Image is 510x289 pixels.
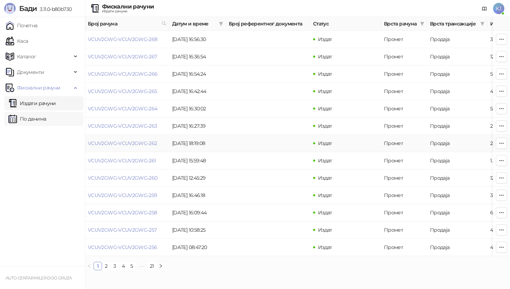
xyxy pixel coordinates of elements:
span: Издат [318,175,332,181]
span: right [159,264,163,268]
td: Промет [381,117,427,135]
td: VCUV2GWG-VCUV2GWG-257 [85,221,169,239]
th: Врста рачуна [381,17,427,31]
img: Logo [4,3,16,14]
span: Издат [318,88,332,94]
span: filter [479,18,486,29]
td: Продаја [427,117,487,135]
td: VCUV2GWG-VCUV2GWG-263 [85,117,169,135]
td: Промет [381,65,427,83]
a: VCUV2GWG-VCUV2GWG-261 [88,157,156,164]
td: Продаја [427,187,487,204]
div: Издати рачуни [102,10,154,13]
a: VCUV2GWG-VCUV2GWG-268 [88,36,158,42]
span: Издат [318,192,332,198]
td: [DATE] 16:36:54 [169,48,226,65]
a: VCUV2GWG-VCUV2GWG-265 [88,88,157,94]
span: Издат [318,140,332,146]
td: Продаја [427,135,487,152]
td: [DATE] 16:30:02 [169,100,226,117]
td: Продаја [427,31,487,48]
td: [DATE] 18:19:08 [169,135,226,152]
td: VCUV2GWG-VCUV2GWG-265 [85,83,169,100]
td: Промет [381,169,427,187]
th: Број рачуна [85,17,169,31]
a: Документација [479,3,490,14]
li: Следећих 5 Страна [136,262,147,270]
a: 3 [111,262,119,270]
a: 4 [119,262,127,270]
li: 1 [93,262,102,270]
td: Продаја [427,169,487,187]
a: Почетна [6,18,38,33]
span: Бади [19,4,37,13]
td: VCUV2GWG-VCUV2GWG-262 [85,135,169,152]
span: Број рачуна [88,20,159,28]
span: Издат [318,123,332,129]
td: Продаја [427,83,487,100]
span: Документи [17,65,44,79]
a: VCUV2GWG-VCUV2GWG-264 [88,105,158,112]
span: filter [480,22,484,26]
td: Продаја [427,65,487,83]
td: Продаја [427,48,487,65]
span: Издат [318,105,332,112]
span: Издат [318,36,332,42]
td: Промет [381,31,427,48]
td: VCUV2GWG-VCUV2GWG-268 [85,31,169,48]
td: [DATE] 12:45:29 [169,169,226,187]
td: [DATE] 16:54:24 [169,65,226,83]
a: VCUV2GWG-VCUV2GWG-260 [88,175,158,181]
a: VCUV2GWG-VCUV2GWG-262 [88,140,157,146]
td: [DATE] 16:46:18 [169,187,226,204]
div: Фискални рачуни [102,4,154,10]
li: Следећа страна [157,262,165,270]
td: VCUV2GWG-VCUV2GWG-256 [85,239,169,256]
li: 3 [110,262,119,270]
a: VCUV2GWG-VCUV2GWG-256 [88,244,157,250]
a: VCUV2GWG-VCUV2GWG-266 [88,71,158,77]
td: [DATE] 08:47:20 [169,239,226,256]
span: Издат [318,71,332,77]
td: Продаја [427,239,487,256]
a: 1 [94,262,102,270]
td: Промет [381,204,427,221]
td: Промет [381,187,427,204]
a: 21 [148,262,156,270]
td: Продаја [427,152,487,169]
a: 2 [102,262,110,270]
td: [DATE] 15:59:48 [169,152,226,169]
span: Издат [318,227,332,233]
button: left [85,262,93,270]
a: VCUV2GWG-VCUV2GWG-259 [88,192,157,198]
span: Фискални рачуни [17,81,60,95]
td: Промет [381,221,427,239]
td: Промет [381,48,427,65]
td: VCUV2GWG-VCUV2GWG-258 [85,204,169,221]
th: Врста трансакције [427,17,487,31]
td: [DATE] 10:58:25 [169,221,226,239]
button: right [157,262,165,270]
a: 5 [128,262,136,270]
td: [DATE] 16:56:30 [169,31,226,48]
td: Продаја [427,204,487,221]
td: VCUV2GWG-VCUV2GWG-266 [85,65,169,83]
span: Датум и време [172,20,216,28]
span: 3.11.0-b80b730 [37,6,72,12]
span: Издат [318,53,332,60]
span: Издат [318,157,332,164]
a: По данима [8,112,46,126]
a: VCUV2GWG-VCUV2GWG-257 [88,227,157,233]
td: VCUV2GWG-VCUV2GWG-259 [85,187,169,204]
li: Претходна страна [85,262,93,270]
span: Издат [318,209,332,216]
td: Продаја [427,221,487,239]
th: Статус [310,17,381,31]
span: Каталог [17,50,36,64]
td: VCUV2GWG-VCUV2GWG-267 [85,48,169,65]
span: filter [420,22,424,26]
td: Промет [381,152,427,169]
td: VCUV2GWG-VCUV2GWG-261 [85,152,169,169]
